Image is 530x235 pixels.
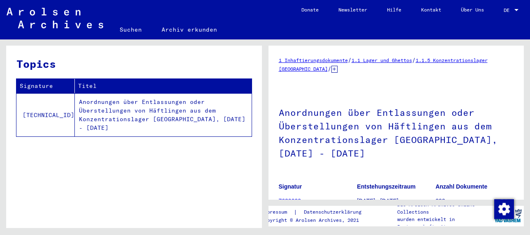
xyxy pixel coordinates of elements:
[75,93,252,136] td: Anordnungen über Entlassungen oder Überstellungen von Häftlingen aus dem Konzentrationslager [GEO...
[397,216,492,230] p: wurden entwickelt in Partnerschaft mit
[397,201,492,216] p: Die Arolsen Archives Online-Collections
[16,79,75,93] th: Signature
[435,197,514,205] p: 292
[152,20,227,39] a: Archiv erkunden
[16,93,75,136] td: [TECHNICAL_ID]
[493,205,523,226] img: yv_logo.png
[494,199,514,219] img: Zustimmung ändern
[328,65,331,72] span: /
[279,183,302,190] b: Signatur
[357,197,435,205] p: [DATE] - [DATE]
[16,56,251,72] h3: Topics
[352,57,412,63] a: 1.1 Lager und Ghettos
[279,57,348,63] a: 1 Inhaftierungsdokumente
[261,208,294,217] a: Impressum
[435,183,487,190] b: Anzahl Dokumente
[75,79,252,93] th: Titel
[504,7,513,13] span: DE
[412,56,416,64] span: /
[357,183,415,190] b: Entstehungszeitraum
[261,208,371,217] div: |
[279,198,301,204] a: 7620000
[7,8,103,28] img: Arolsen_neg.svg
[261,217,371,224] p: Copyright © Arolsen Archives, 2021
[279,94,514,170] h1: Anordnungen über Entlassungen oder Überstellungen von Häftlingen aus dem Konzentrationslager [GEO...
[297,208,371,217] a: Datenschutzerklärung
[110,20,152,39] a: Suchen
[348,56,352,64] span: /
